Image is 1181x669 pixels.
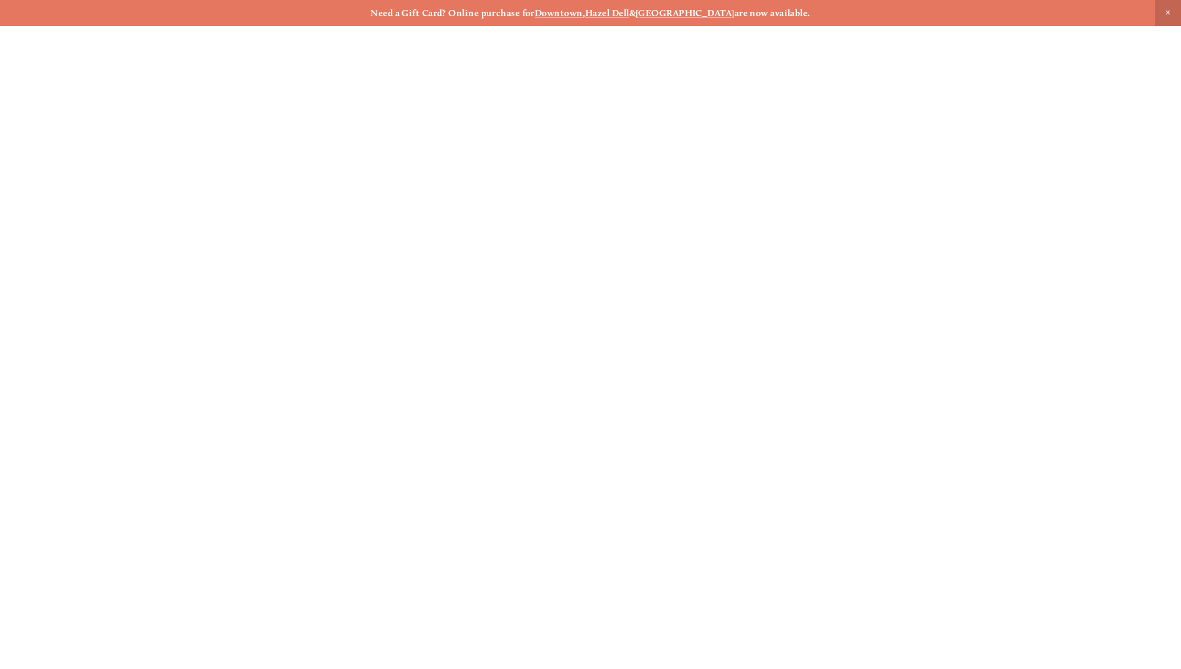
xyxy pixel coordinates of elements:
[370,7,535,19] strong: Need a Gift Card? Online purchase for
[585,7,629,19] a: Hazel Dell
[735,7,811,19] strong: are now available.
[636,7,735,19] a: [GEOGRAPHIC_DATA]
[583,7,585,19] strong: ,
[629,7,636,19] strong: &
[535,7,583,19] a: Downtown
